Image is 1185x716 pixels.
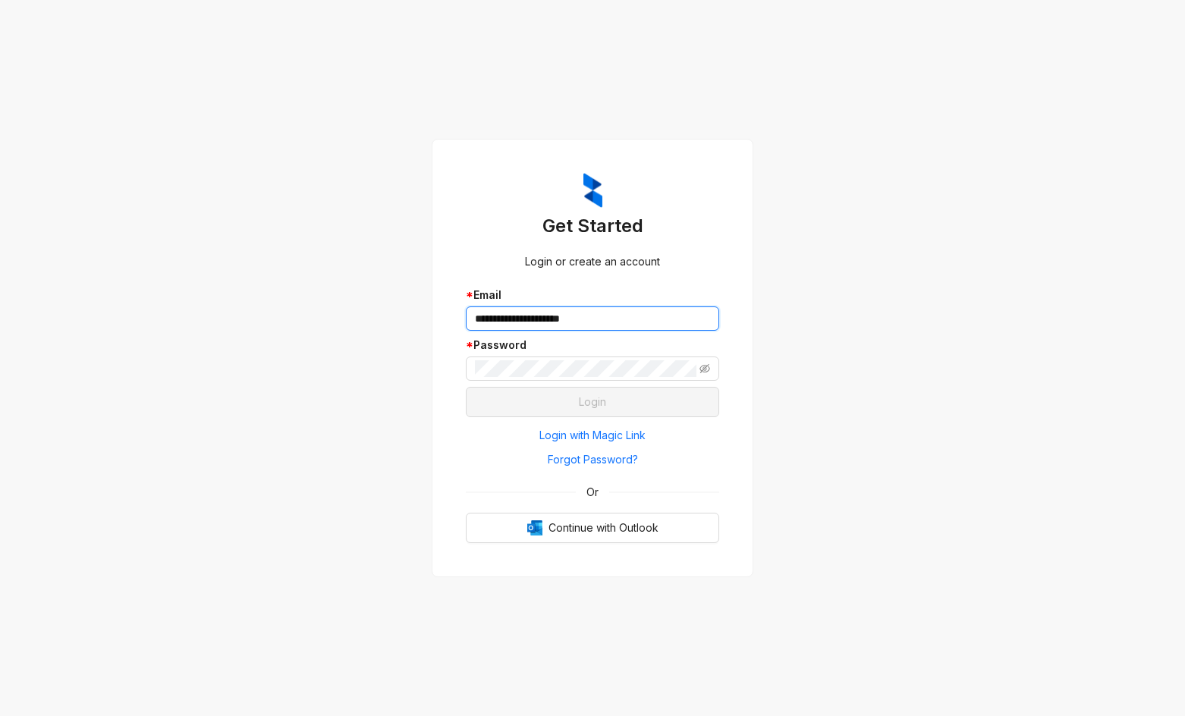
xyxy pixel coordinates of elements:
[466,214,719,238] h3: Get Started
[466,253,719,270] div: Login or create an account
[466,447,719,472] button: Forgot Password?
[576,484,609,501] span: Or
[466,423,719,447] button: Login with Magic Link
[527,520,542,535] img: Outlook
[548,451,638,468] span: Forgot Password?
[548,520,659,536] span: Continue with Outlook
[539,427,646,444] span: Login with Magic Link
[466,387,719,417] button: Login
[466,337,719,353] div: Password
[699,363,710,374] span: eye-invisible
[466,287,719,303] div: Email
[466,513,719,543] button: OutlookContinue with Outlook
[583,173,602,208] img: ZumaIcon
